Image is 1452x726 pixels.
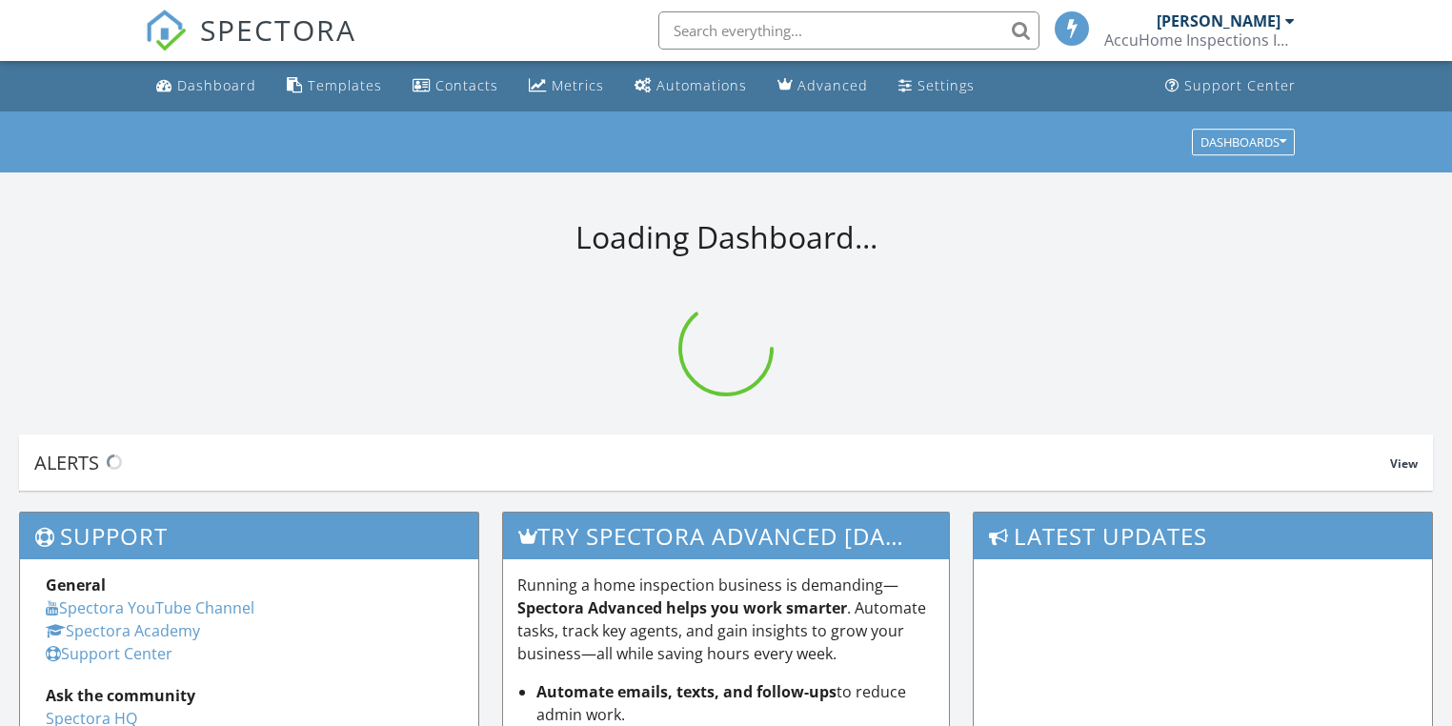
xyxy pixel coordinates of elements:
strong: Automate emails, texts, and follow-ups [536,681,837,702]
h3: Try spectora advanced [DATE] [503,513,950,559]
a: SPECTORA [145,26,356,66]
div: Support Center [1184,76,1296,94]
a: Spectora Academy [46,620,200,641]
li: to reduce admin work. [536,680,936,726]
div: Contacts [435,76,498,94]
a: Dashboard [149,69,264,104]
button: Dashboards [1192,129,1295,155]
strong: Spectora Advanced helps you work smarter [517,597,847,618]
span: View [1390,455,1418,472]
a: Advanced [770,69,876,104]
input: Search everything... [658,11,1039,50]
div: AccuHome Inspections Inc. [1104,30,1295,50]
a: Templates [279,69,390,104]
div: [PERSON_NAME] [1157,11,1281,30]
img: The Best Home Inspection Software - Spectora [145,10,187,51]
a: Metrics [521,69,612,104]
div: Alerts [34,450,1390,475]
h3: Latest Updates [974,513,1432,559]
a: Contacts [405,69,506,104]
div: Advanced [797,76,868,94]
div: Metrics [552,76,604,94]
span: SPECTORA [200,10,356,50]
div: Ask the community [46,684,453,707]
a: Support Center [1158,69,1303,104]
div: Dashboard [177,76,256,94]
h3: Support [20,513,478,559]
div: Templates [308,76,382,94]
div: Settings [918,76,975,94]
strong: General [46,575,106,595]
a: Support Center [46,643,172,664]
a: Automations (Basic) [627,69,755,104]
a: Settings [891,69,982,104]
div: Automations [656,76,747,94]
div: Dashboards [1200,135,1286,149]
p: Running a home inspection business is demanding— . Automate tasks, track key agents, and gain ins... [517,574,936,665]
a: Spectora YouTube Channel [46,597,254,618]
